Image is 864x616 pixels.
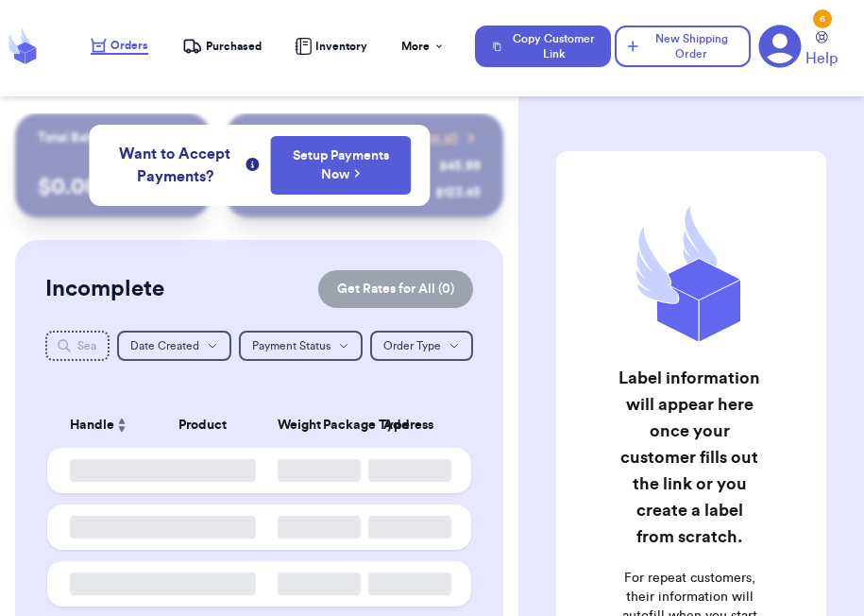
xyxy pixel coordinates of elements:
span: Handle [70,416,114,436]
button: Copy Customer Link [475,26,611,67]
a: 6 [758,25,802,68]
a: Purchased [182,37,262,56]
button: Get Rates for All (0) [318,270,473,308]
button: Date Created [117,331,231,361]
h2: Incomplete [45,274,164,304]
span: View all [410,128,458,147]
h2: Label information will appear here once your customer fills out the link or you create a label fr... [618,365,760,550]
input: Search [45,331,109,361]
a: View all [410,128,481,147]
div: More [401,39,445,54]
button: Order Type [370,331,473,361]
button: Payment Status [239,331,363,361]
span: Date Created [130,340,199,351]
a: Inventory [295,38,367,55]
p: $ 0.00 [38,172,187,202]
button: Setup Payments Now [271,136,412,195]
th: Weight [266,402,312,448]
span: Want to Accept Payments? [108,143,243,188]
span: Order Type [383,340,441,351]
p: Total Balance [38,128,119,147]
a: Orders [91,38,148,55]
button: New Shipping Order [615,26,751,67]
div: $ 45.99 [439,157,481,176]
div: 6 [813,9,832,28]
th: Product [139,402,266,448]
a: Setup Payments Now [291,146,392,184]
div: $ 123.45 [435,183,481,202]
button: Sort ascending [114,414,129,436]
span: Help [805,47,838,70]
th: Package Type [312,402,357,448]
th: Address [357,402,471,448]
span: Orders [110,38,148,53]
a: Help [805,31,838,70]
span: Purchased [206,39,262,54]
span: Inventory [315,39,367,54]
span: Payment Status [252,340,330,351]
